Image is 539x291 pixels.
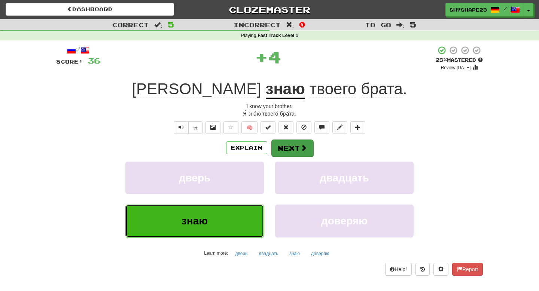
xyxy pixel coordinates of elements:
[441,65,471,70] small: Review: [DATE]
[436,57,483,64] div: Mastered
[125,205,264,237] button: знаю
[226,141,267,154] button: Explain
[174,121,189,134] button: Play sentence audio (ctl+space)
[185,3,354,16] a: Clozemaster
[296,121,311,134] button: Ignore sentence (alt+i)
[6,3,174,16] a: Dashboard
[205,121,220,134] button: Show image (alt+x)
[56,110,483,117] div: Я́ зна́ю твоего́ бра́та.
[188,121,202,134] button: ½
[56,102,483,110] div: I know your brother.
[255,248,282,259] button: двадцать
[234,21,281,28] span: Incorrect
[56,58,83,65] span: Score:
[132,80,261,98] span: [PERSON_NAME]
[307,248,334,259] button: доверяю
[385,263,412,276] button: Help!
[396,22,405,28] span: :
[285,248,304,259] button: знаю
[112,21,149,28] span: Correct
[125,162,264,194] button: дверь
[168,20,174,29] span: 5
[275,162,414,194] button: двадцать
[172,121,202,134] div: Text-to-speech controls
[182,215,208,227] span: знаю
[231,248,252,259] button: дверь
[305,80,407,98] span: .
[223,121,238,134] button: Favorite sentence (alt+f)
[255,46,268,68] span: +
[261,121,275,134] button: Set this sentence to 100% Mastered (alt+m)
[154,22,162,28] span: :
[321,215,368,227] span: доверяю
[179,172,211,184] span: дверь
[365,21,391,28] span: To go
[266,80,305,99] u: знаю
[88,56,100,65] span: 36
[415,263,430,276] button: Round history (alt+y)
[445,3,524,16] a: ShyShape25 /
[503,6,507,11] span: /
[258,33,298,38] strong: Fast Track Level 1
[56,46,100,55] div: /
[275,205,414,237] button: доверяю
[268,48,281,66] span: 4
[361,80,403,98] span: брата
[204,251,228,256] small: Learn more:
[314,121,329,134] button: Discuss sentence (alt+u)
[452,263,483,276] button: Report
[271,140,313,157] button: Next
[320,172,369,184] span: двадцать
[286,22,294,28] span: :
[436,57,447,63] span: 25 %
[299,20,305,29] span: 0
[278,121,293,134] button: Reset to 0% Mastered (alt+r)
[310,80,357,98] span: твоего
[450,6,487,13] span: ShyShape25
[350,121,365,134] button: Add to collection (alt+a)
[241,121,258,134] button: 🧠
[332,121,347,134] button: Edit sentence (alt+d)
[410,20,416,29] span: 5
